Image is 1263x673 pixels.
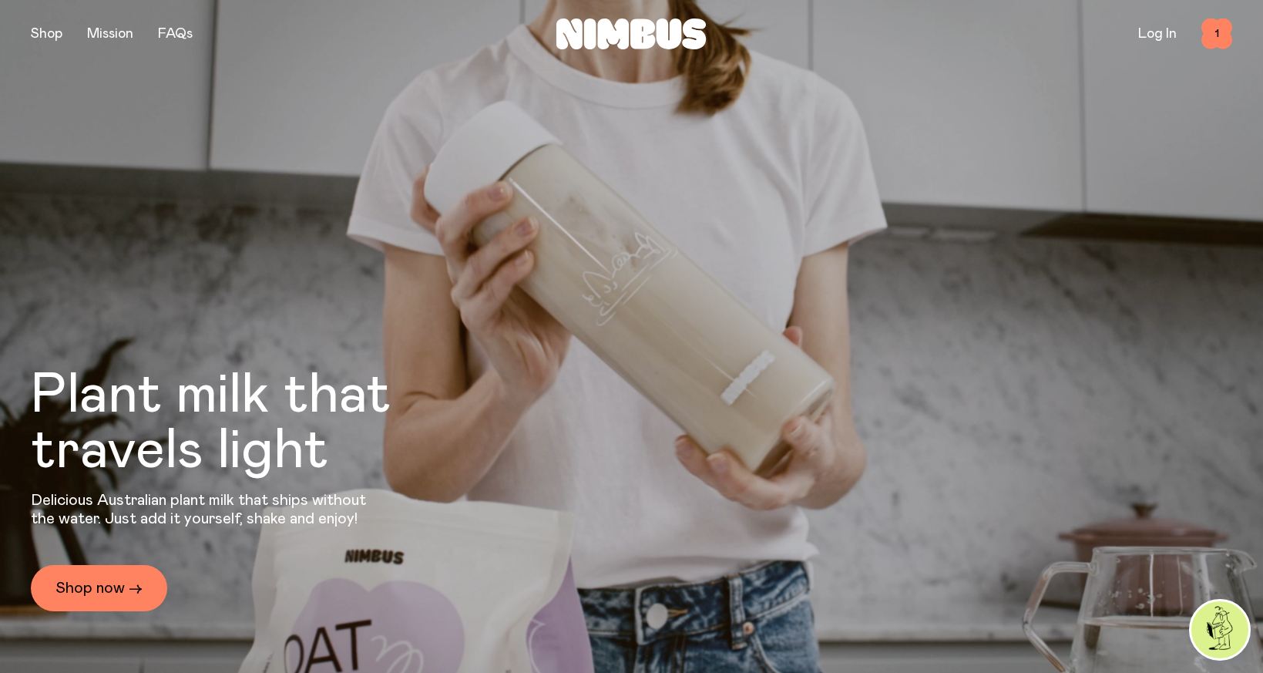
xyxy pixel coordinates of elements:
h1: Plant milk that travels light [31,368,475,479]
p: Delicious Australian plant milk that ships without the water. Just add it yourself, shake and enjoy! [31,491,376,528]
button: 1 [1201,19,1232,49]
a: Log In [1138,27,1177,41]
img: agent [1191,601,1248,658]
a: FAQs [158,27,193,41]
a: Shop now → [31,565,167,611]
a: Mission [87,27,133,41]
